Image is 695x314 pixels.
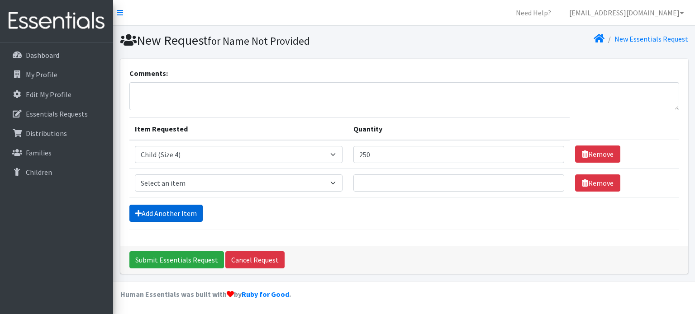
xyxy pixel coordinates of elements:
[242,290,289,299] a: Ruby for Good
[4,144,109,162] a: Families
[4,163,109,181] a: Children
[225,251,285,268] a: Cancel Request
[120,290,291,299] strong: Human Essentials was built with by .
[4,85,109,103] a: Edit My Profile
[575,145,620,163] a: Remove
[4,105,109,123] a: Essentials Requests
[4,66,109,84] a: My Profile
[26,129,67,138] p: Distributions
[562,4,691,22] a: [EMAIL_ADDRESS][DOMAIN_NAME]
[4,6,109,36] img: HumanEssentials
[4,124,109,142] a: Distributions
[4,46,109,64] a: Dashboard
[614,34,688,43] a: New Essentials Request
[26,90,71,99] p: Edit My Profile
[348,117,570,140] th: Quantity
[129,117,348,140] th: Item Requested
[120,33,401,48] h1: New Request
[509,4,558,22] a: Need Help?
[129,68,168,79] label: Comments:
[26,168,52,177] p: Children
[129,251,224,268] input: Submit Essentials Request
[575,174,620,192] a: Remove
[26,51,59,60] p: Dashboard
[208,34,310,47] small: for Name Not Provided
[26,148,52,157] p: Families
[26,70,57,79] p: My Profile
[129,205,203,222] a: Add Another Item
[26,109,88,118] p: Essentials Requests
